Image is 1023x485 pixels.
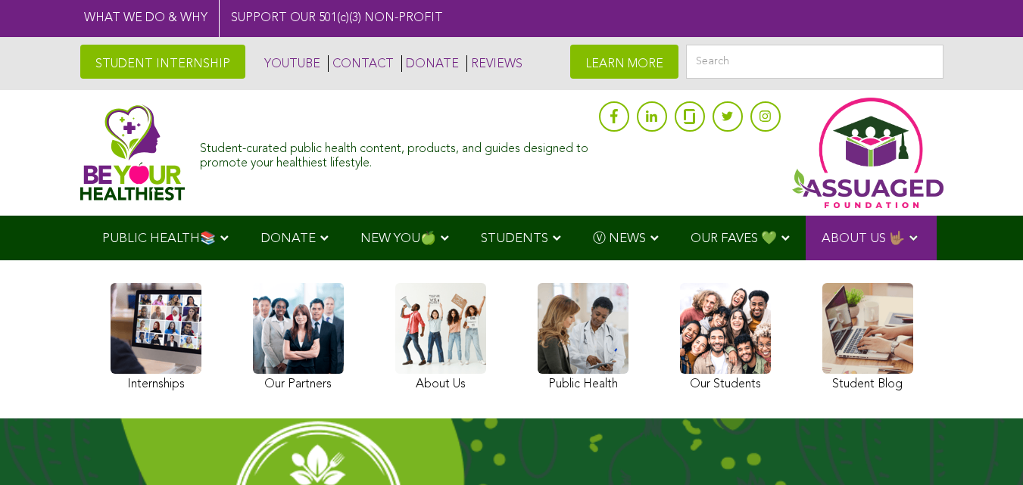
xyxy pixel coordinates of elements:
span: PUBLIC HEALTH📚 [102,232,216,245]
a: CONTACT [328,55,394,72]
a: STUDENT INTERNSHIP [80,45,245,79]
a: YOUTUBE [260,55,320,72]
span: OUR FAVES 💚 [691,232,777,245]
a: REVIEWS [466,55,522,72]
iframe: Chat Widget [947,412,1023,485]
span: NEW YOU🍏 [360,232,436,245]
input: Search [686,45,943,79]
div: Student-curated public health content, products, and guides designed to promote your healthiest l... [200,135,591,171]
span: ABOUT US 🤟🏽 [822,232,905,245]
img: Assuaged App [792,98,943,208]
span: DONATE [260,232,316,245]
span: Ⓥ NEWS [593,232,646,245]
a: DONATE [401,55,459,72]
img: glassdoor [684,109,694,124]
span: STUDENTS [481,232,548,245]
div: Navigation Menu [80,216,943,260]
img: Assuaged [80,104,186,201]
a: LEARN MORE [570,45,678,79]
